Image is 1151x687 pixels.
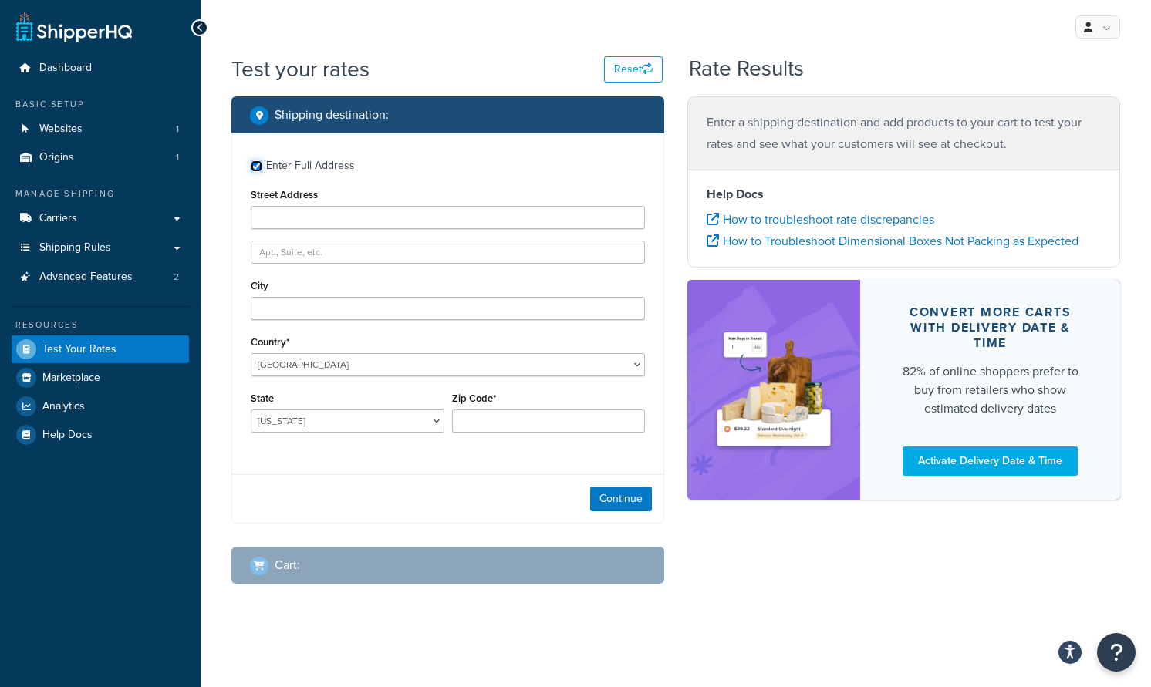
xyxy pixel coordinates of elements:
a: How to Troubleshoot Dimensional Boxes Not Packing as Expected [707,232,1078,250]
div: Enter Full Address [266,155,355,177]
button: Continue [590,487,652,511]
span: Test Your Rates [42,343,116,356]
span: Advanced Features [39,271,133,284]
a: How to troubleshoot rate discrepancies [707,210,934,228]
span: Marketplace [42,372,100,385]
input: Apt., Suite, etc. [251,241,645,264]
label: Street Address [251,189,318,200]
a: Origins1 [12,143,189,172]
a: Test Your Rates [12,335,189,363]
a: Help Docs [12,421,189,449]
div: Resources [12,318,189,332]
span: Help Docs [42,429,93,442]
a: Carriers [12,204,189,233]
span: 2 [174,271,179,284]
p: Enter a shipping destination and add products to your cart to test your rates and see what your c... [707,112,1101,155]
span: Shipping Rules [39,241,111,254]
div: Convert more carts with delivery date & time [897,305,1083,351]
a: Advanced Features2 [12,263,189,291]
span: Carriers [39,212,77,225]
div: 82% of online shoppers prefer to buy from retailers who show estimated delivery dates [897,362,1083,418]
a: Marketplace [12,364,189,392]
h1: Test your rates [231,54,370,84]
span: 1 [176,151,179,164]
li: Advanced Features [12,263,189,291]
span: Origins [39,151,74,164]
h2: Cart : [275,558,300,572]
a: Shipping Rules [12,234,189,262]
button: Reset [604,56,663,83]
input: Enter Full Address [251,160,262,172]
a: Activate Delivery Date & Time [903,446,1078,476]
button: Open Resource Center [1097,633,1136,672]
span: 1 [176,123,179,136]
a: Websites1 [12,115,189,143]
div: Basic Setup [12,98,189,111]
img: feature-image-ddt-36eae7f7280da8017bfb280eaccd9c446f90b1fe08728e4019434db127062ab4.png [711,303,837,477]
h2: Rate Results [689,57,804,81]
label: State [251,392,274,404]
span: Analytics [42,400,85,413]
h4: Help Docs [707,185,1101,204]
span: Websites [39,123,83,136]
label: City [251,280,268,291]
h2: Shipping destination : [275,108,389,122]
a: Dashboard [12,54,189,83]
span: Dashboard [39,62,92,75]
label: Country* [251,336,289,348]
li: Origins [12,143,189,172]
li: Websites [12,115,189,143]
div: Manage Shipping [12,187,189,200]
label: Zip Code* [452,392,496,404]
a: Analytics [12,392,189,420]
